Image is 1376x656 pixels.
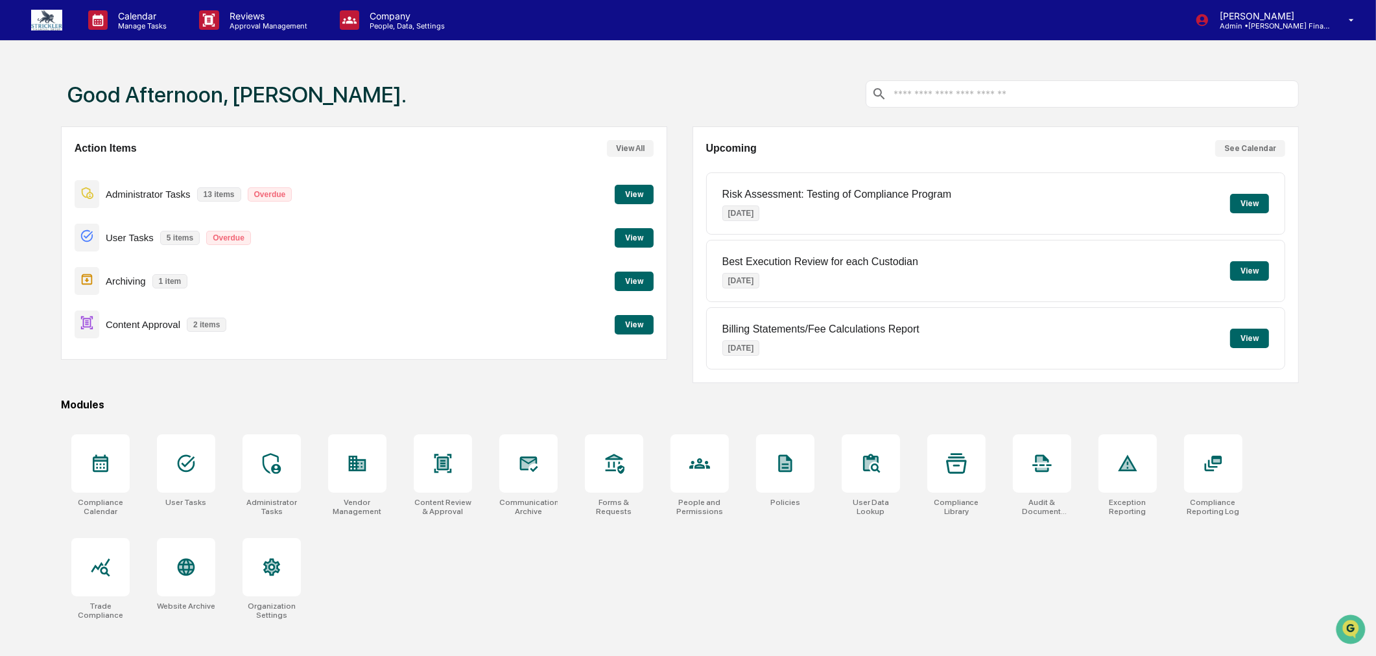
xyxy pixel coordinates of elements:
[13,182,36,205] img: 1746055101610-c473b297-6a78-478c-a979-82029cc54cd1
[770,498,800,507] div: Policies
[13,248,23,258] div: 🖐️
[1230,329,1269,348] button: View
[160,231,200,245] p: 5 items
[615,231,654,243] a: View
[106,189,191,200] p: Administrator Tasks
[13,110,236,131] p: How can we help?
[1209,10,1330,21] p: [PERSON_NAME]
[1215,140,1285,157] button: See Calendar
[1230,194,1269,213] button: View
[499,498,558,516] div: Communications Archive
[8,241,89,264] a: 🖐️Preclearance
[615,228,654,248] button: View
[722,340,760,356] p: [DATE]
[722,273,760,288] p: [DATE]
[1013,498,1071,516] div: Audit & Document Logs
[206,231,251,245] p: Overdue
[722,205,760,221] p: [DATE]
[106,319,180,330] p: Content Approval
[359,10,451,21] p: Company
[94,248,104,258] div: 🗄️
[219,10,314,21] p: Reviews
[722,323,919,335] p: Billing Statements/Fee Calculations Report
[1209,21,1330,30] p: Admin • [PERSON_NAME] Financial Group
[71,602,130,620] div: Trade Compliance
[89,241,166,264] a: 🗄️Attestations
[61,399,1299,411] div: Modules
[927,498,986,516] div: Compliance Library
[1334,613,1370,648] iframe: Open customer support
[31,10,62,30] img: logo
[615,187,654,200] a: View
[243,498,301,516] div: Administrator Tasks
[615,318,654,330] a: View
[8,266,87,289] a: 🔎Data Lookup
[722,189,952,200] p: Risk Assessment: Testing of Compliance Program
[157,602,215,611] div: Website Archive
[26,246,84,259] span: Preclearance
[328,498,386,516] div: Vendor Management
[187,318,226,332] p: 2 items
[75,143,137,154] h2: Action Items
[615,185,654,204] button: View
[585,498,643,516] div: Forms & Requests
[615,272,654,291] button: View
[670,498,729,516] div: People and Permissions
[219,21,314,30] p: Approval Management
[107,246,161,259] span: Attestations
[359,21,451,30] p: People, Data, Settings
[71,498,130,516] div: Compliance Calendar
[129,303,157,312] span: Pylon
[165,498,206,507] div: User Tasks
[722,256,918,268] p: Best Execution Review for each Custodian
[106,275,146,287] p: Archiving
[248,187,292,202] p: Overdue
[1098,498,1157,516] div: Exception Reporting
[1230,261,1269,281] button: View
[67,82,407,108] h1: Good Afternoon, [PERSON_NAME].
[615,315,654,334] button: View
[108,21,173,30] p: Manage Tasks
[108,10,173,21] p: Calendar
[44,182,213,195] div: Start new chat
[106,232,154,243] p: User Tasks
[13,71,39,97] img: Greenboard
[44,195,164,205] div: We're available if you need us!
[197,187,241,202] p: 13 items
[91,302,157,312] a: Powered byPylon
[220,186,236,202] button: Start new chat
[26,271,82,284] span: Data Lookup
[1184,498,1242,516] div: Compliance Reporting Log
[152,274,188,288] p: 1 item
[615,274,654,287] a: View
[243,602,301,620] div: Organization Settings
[842,498,900,516] div: User Data Lookup
[34,142,214,156] input: Clear
[414,498,472,516] div: Content Review & Approval
[706,143,757,154] h2: Upcoming
[13,272,23,283] div: 🔎
[607,140,654,157] button: View All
